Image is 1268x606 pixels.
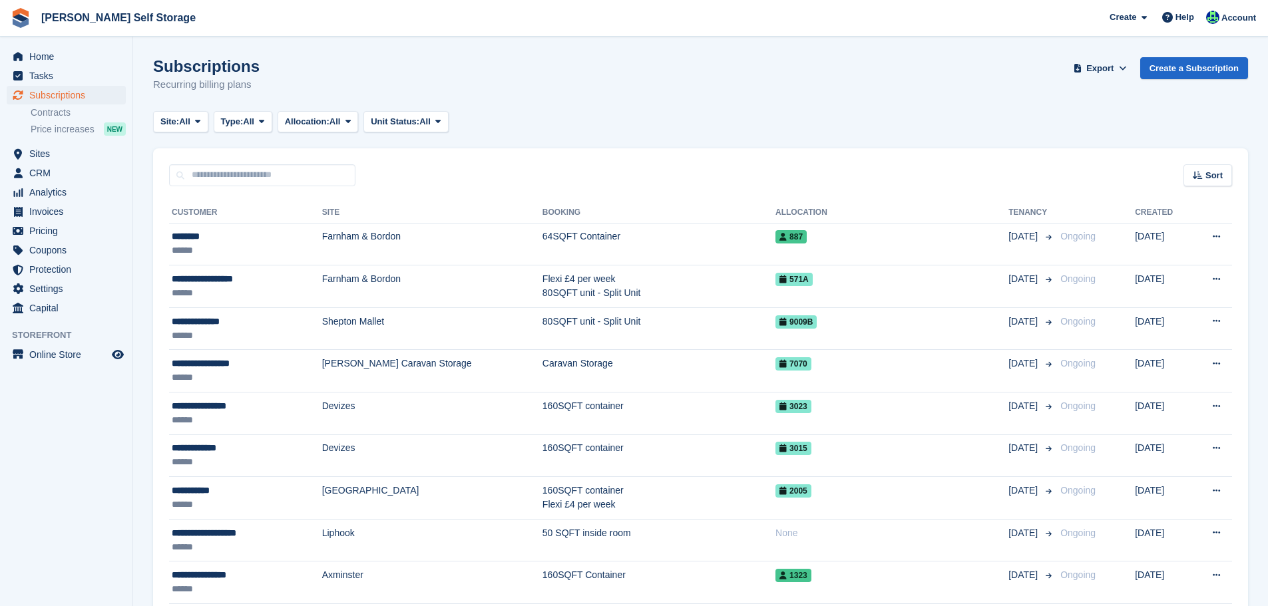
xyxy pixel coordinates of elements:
[29,47,109,66] span: Home
[243,115,254,128] span: All
[1135,561,1191,604] td: [DATE]
[322,477,542,520] td: [GEOGRAPHIC_DATA]
[322,307,542,350] td: Shepton Mallet
[7,222,126,240] a: menu
[542,265,775,308] td: Flexi £4 per week 80SQFT unit - Split Unit
[160,115,179,128] span: Site:
[775,400,811,413] span: 3023
[542,350,775,392] td: Caravan Storage
[1008,526,1040,540] span: [DATE]
[7,67,126,85] a: menu
[7,164,126,182] a: menu
[7,47,126,66] a: menu
[775,569,811,582] span: 1323
[1135,519,1191,561] td: [DATE]
[1086,62,1114,75] span: Export
[29,260,109,279] span: Protection
[1110,11,1136,24] span: Create
[29,183,109,202] span: Analytics
[775,526,1008,540] div: None
[322,223,542,265] td: Farnham & Bordon
[1008,357,1040,371] span: [DATE]
[775,357,811,371] span: 7070
[1060,569,1096,580] span: Ongoing
[29,202,109,221] span: Invoices
[221,115,244,128] span: Type:
[7,144,126,163] a: menu
[179,115,190,128] span: All
[29,345,109,364] span: Online Store
[12,329,132,342] span: Storefront
[1008,399,1040,413] span: [DATE]
[7,279,126,298] a: menu
[542,223,775,265] td: 64SQFT Container
[7,202,126,221] a: menu
[1221,11,1256,25] span: Account
[542,519,775,561] td: 50 SQFT inside room
[29,67,109,85] span: Tasks
[1135,350,1191,392] td: [DATE]
[1206,11,1219,24] img: Jenna Kennedy
[29,279,109,298] span: Settings
[29,299,109,317] span: Capital
[371,115,419,128] span: Unit Status:
[29,241,109,259] span: Coupons
[29,164,109,182] span: CRM
[153,57,260,75] h1: Subscriptions
[104,122,126,136] div: NEW
[31,123,95,136] span: Price increases
[775,273,813,286] span: 571A
[7,345,126,364] a: menu
[7,86,126,104] a: menu
[1060,485,1096,496] span: Ongoing
[1060,273,1096,284] span: Ongoing
[29,144,109,163] span: Sites
[1140,57,1248,79] a: Create a Subscription
[775,484,811,498] span: 2005
[1008,229,1040,243] span: [DATE]
[775,230,807,243] span: 887
[1060,528,1096,538] span: Ongoing
[1008,315,1040,329] span: [DATE]
[11,8,31,28] img: stora-icon-8386f47178a22dfd0bd8f6a31ec36ba5ce8667c1dd55bd0f319d3a0aa187defe.svg
[1060,358,1096,369] span: Ongoing
[1135,307,1191,350] td: [DATE]
[1008,202,1055,224] th: Tenancy
[214,111,272,133] button: Type: All
[1008,441,1040,455] span: [DATE]
[31,122,126,136] a: Price increases NEW
[322,350,542,392] td: [PERSON_NAME] Caravan Storage
[7,299,126,317] a: menu
[775,315,817,329] span: 9009B
[1205,169,1223,182] span: Sort
[322,434,542,477] td: Devizes
[1135,265,1191,308] td: [DATE]
[322,202,542,224] th: Site
[542,561,775,604] td: 160SQFT Container
[1008,272,1040,286] span: [DATE]
[363,111,448,133] button: Unit Status: All
[1135,223,1191,265] td: [DATE]
[153,111,208,133] button: Site: All
[285,115,329,128] span: Allocation:
[29,222,109,240] span: Pricing
[419,115,431,128] span: All
[7,183,126,202] a: menu
[278,111,359,133] button: Allocation: All
[1135,202,1191,224] th: Created
[7,260,126,279] a: menu
[1008,568,1040,582] span: [DATE]
[1135,434,1191,477] td: [DATE]
[153,77,260,92] p: Recurring billing plans
[1008,484,1040,498] span: [DATE]
[1071,57,1130,79] button: Export
[329,115,341,128] span: All
[322,392,542,435] td: Devizes
[542,307,775,350] td: 80SQFT unit - Split Unit
[1135,392,1191,435] td: [DATE]
[36,7,201,29] a: [PERSON_NAME] Self Storage
[31,106,126,119] a: Contracts
[542,392,775,435] td: 160SQFT container
[542,434,775,477] td: 160SQFT container
[1060,231,1096,241] span: Ongoing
